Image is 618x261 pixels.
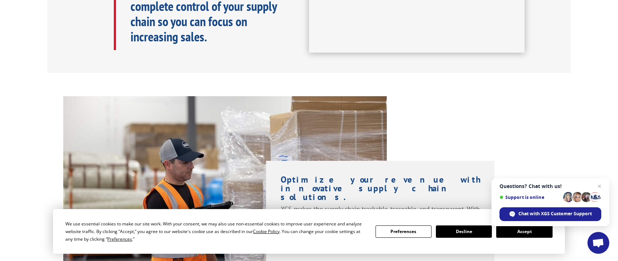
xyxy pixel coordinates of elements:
div: Cookie Consent Prompt [53,209,565,254]
span: Questions? Chat with us! [499,183,601,189]
span: Cookie Policy [253,228,280,235]
span: Support is online [499,195,561,200]
p: XGS makes the supply chain trackable, traceable, and transparent. With the superior operational i... [281,205,480,242]
button: Decline [436,225,492,238]
h1: Optimize your revenue with innovative supply chain solutions. [281,175,480,205]
span: Close chat [595,182,604,191]
span: Preferences [107,236,132,242]
button: Preferences [376,225,432,238]
button: Accept [496,225,552,238]
div: Chat with XGS Customer Support [499,207,601,221]
div: Open chat [587,232,609,254]
span: Chat with XGS Customer Support [518,211,592,217]
div: We use essential cookies to make our site work. With your consent, we may also use non-essential ... [65,220,366,243]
